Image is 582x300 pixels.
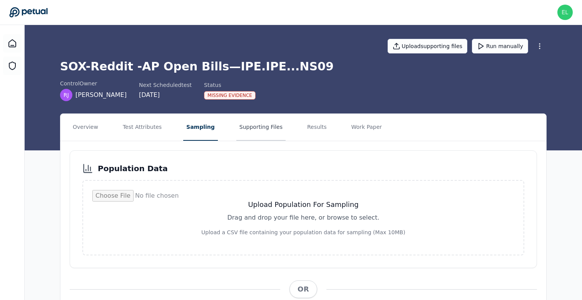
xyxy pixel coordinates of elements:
[388,39,468,53] button: Uploadsupporting files
[289,280,317,298] span: OR
[304,114,330,141] button: Results
[204,91,256,100] div: Missing Evidence
[533,39,547,53] button: More Options
[139,81,192,89] div: Next Scheduled test
[348,114,385,141] button: Work Paper
[472,39,528,53] button: Run manually
[204,81,256,89] div: Status
[557,5,573,20] img: eliot+reddit@petual.ai
[60,114,546,141] nav: Tabs
[64,91,69,99] span: RJ
[183,114,218,141] button: Sampling
[236,114,286,141] button: Supporting Files
[60,80,127,87] div: control Owner
[70,114,101,141] button: Overview
[60,60,547,73] h1: SOX-Reddit -AP Open Bills — IPE.IPE...NS09
[3,57,22,75] a: SOC
[139,90,192,100] div: [DATE]
[3,34,22,53] a: Dashboard
[9,7,48,18] a: Go to Dashboard
[98,163,168,174] h3: Population Data
[120,114,165,141] button: Test Attributes
[75,90,127,100] span: [PERSON_NAME]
